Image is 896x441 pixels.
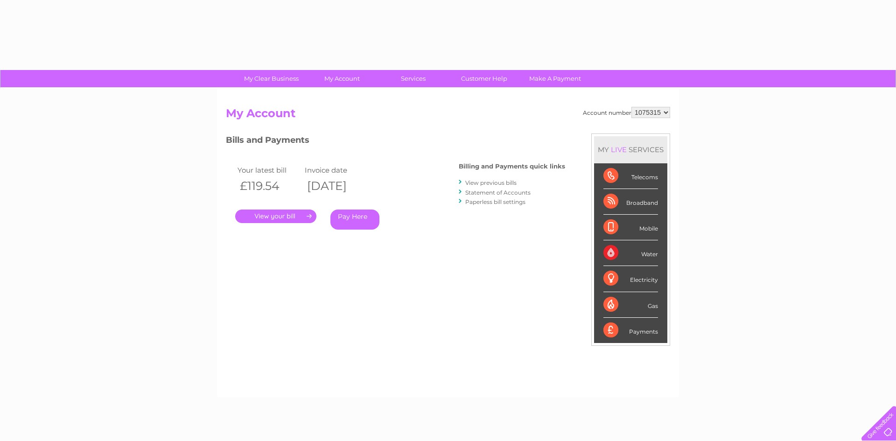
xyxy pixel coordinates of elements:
[609,145,629,154] div: LIVE
[226,107,670,125] h2: My Account
[304,70,381,87] a: My Account
[583,107,670,118] div: Account number
[603,240,658,266] div: Water
[465,179,517,186] a: View previous bills
[235,164,302,176] td: Your latest bill
[235,176,302,196] th: £119.54
[594,136,667,163] div: MY SERVICES
[302,176,370,196] th: [DATE]
[233,70,310,87] a: My Clear Business
[330,210,379,230] a: Pay Here
[603,266,658,292] div: Electricity
[235,210,316,223] a: .
[446,70,523,87] a: Customer Help
[226,133,565,150] h3: Bills and Payments
[603,163,658,189] div: Telecoms
[302,164,370,176] td: Invoice date
[465,198,525,205] a: Paperless bill settings
[517,70,594,87] a: Make A Payment
[603,215,658,240] div: Mobile
[603,189,658,215] div: Broadband
[459,163,565,170] h4: Billing and Payments quick links
[603,292,658,318] div: Gas
[603,318,658,343] div: Payments
[465,189,531,196] a: Statement of Accounts
[375,70,452,87] a: Services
